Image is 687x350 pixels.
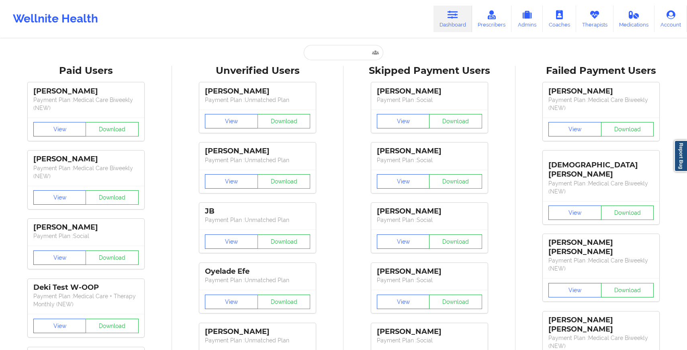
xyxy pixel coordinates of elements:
[377,216,482,224] p: Payment Plan : Social
[178,65,338,77] div: Unverified Users
[205,295,258,309] button: View
[377,295,430,309] button: View
[601,206,654,220] button: Download
[205,96,310,104] p: Payment Plan : Unmatched Plan
[548,96,654,112] p: Payment Plan : Medical Care Biweekly (NEW)
[377,267,482,276] div: [PERSON_NAME]
[258,295,311,309] button: Download
[33,96,139,112] p: Payment Plan : Medical Care Biweekly (NEW)
[548,238,654,256] div: [PERSON_NAME] [PERSON_NAME]
[377,147,482,156] div: [PERSON_NAME]
[548,334,654,350] p: Payment Plan : Medical Care Biweekly (NEW)
[576,6,613,32] a: Therapists
[377,207,482,216] div: [PERSON_NAME]
[548,206,601,220] button: View
[33,283,139,292] div: Deki Test W-OOP
[429,114,482,128] button: Download
[205,234,258,249] button: View
[511,6,543,32] a: Admins
[205,267,310,276] div: Oyelade Efe
[86,250,139,265] button: Download
[377,114,430,128] button: View
[377,156,482,164] p: Payment Plan : Social
[6,65,166,77] div: Paid Users
[33,232,139,240] p: Payment Plan : Social
[548,315,654,334] div: [PERSON_NAME] [PERSON_NAME]
[33,223,139,232] div: [PERSON_NAME]
[548,155,654,179] div: [DEMOGRAPHIC_DATA][PERSON_NAME]
[472,6,512,32] a: Prescribers
[33,122,86,136] button: View
[205,207,310,216] div: JB
[86,319,139,333] button: Download
[548,256,654,273] p: Payment Plan : Medical Care Biweekly (NEW)
[429,174,482,189] button: Download
[548,122,601,136] button: View
[377,234,430,249] button: View
[377,276,482,284] p: Payment Plan : Social
[258,234,311,249] button: Download
[205,276,310,284] p: Payment Plan : Unmatched Plan
[548,283,601,297] button: View
[86,122,139,136] button: Download
[613,6,655,32] a: Medications
[429,295,482,309] button: Download
[33,292,139,308] p: Payment Plan : Medical Care + Therapy Monthly (NEW)
[543,6,576,32] a: Coaches
[377,327,482,336] div: [PERSON_NAME]
[205,336,310,344] p: Payment Plan : Unmatched Plan
[349,65,510,77] div: Skipped Payment Users
[433,6,472,32] a: Dashboard
[205,114,258,128] button: View
[377,336,482,344] p: Payment Plan : Social
[205,174,258,189] button: View
[205,216,310,224] p: Payment Plan : Unmatched Plan
[33,164,139,180] p: Payment Plan : Medical Care Biweekly (NEW)
[548,87,654,96] div: [PERSON_NAME]
[33,87,139,96] div: [PERSON_NAME]
[33,250,86,265] button: View
[521,65,682,77] div: Failed Payment Users
[33,190,86,205] button: View
[377,174,430,189] button: View
[258,174,311,189] button: Download
[205,147,310,156] div: [PERSON_NAME]
[429,234,482,249] button: Download
[205,156,310,164] p: Payment Plan : Unmatched Plan
[377,96,482,104] p: Payment Plan : Social
[258,114,311,128] button: Download
[674,140,687,172] a: Report Bug
[205,87,310,96] div: [PERSON_NAME]
[205,327,310,336] div: [PERSON_NAME]
[377,87,482,96] div: [PERSON_NAME]
[33,319,86,333] button: View
[601,283,654,297] button: Download
[548,179,654,195] p: Payment Plan : Medical Care Biweekly (NEW)
[33,155,139,164] div: [PERSON_NAME]
[86,190,139,205] button: Download
[601,122,654,136] button: Download
[654,6,687,32] a: Account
